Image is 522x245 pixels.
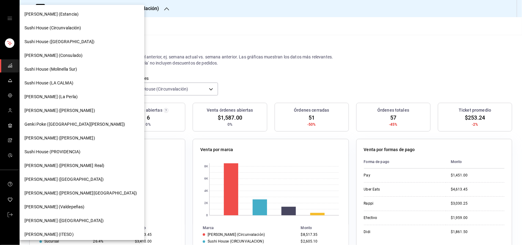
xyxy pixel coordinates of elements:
[20,117,144,131] div: Genki Poke ([GEOGRAPHIC_DATA][PERSON_NAME])
[20,90,144,104] div: [PERSON_NAME] (La Perla)
[24,25,81,31] span: Sushi House (Circunvalación)
[20,7,144,21] div: [PERSON_NAME] (Estancia)
[24,149,80,155] span: Sushi House (PROVIDENCIA)
[24,66,77,72] span: Sushi House (Molinella Sur)
[24,121,125,128] span: Genki Poke ([GEOGRAPHIC_DATA][PERSON_NAME])
[24,190,137,196] span: [PERSON_NAME] ([PERSON_NAME][GEOGRAPHIC_DATA])
[20,186,144,200] div: [PERSON_NAME] ([PERSON_NAME][GEOGRAPHIC_DATA])
[20,21,144,35] div: Sushi House (Circunvalación)
[24,80,73,86] span: Sushi House (LA CALMA)
[24,162,104,169] span: [PERSON_NAME] ([PERSON_NAME] Real)
[20,131,144,145] div: [PERSON_NAME] ([PERSON_NAME])
[24,52,83,59] span: [PERSON_NAME] (Consulado)
[24,11,79,17] span: [PERSON_NAME] (Estancia)
[20,62,144,76] div: Sushi House (Molinella Sur)
[24,39,94,45] span: Sushi House ([GEOGRAPHIC_DATA])
[20,228,144,241] div: [PERSON_NAME] (ITESO)
[20,76,144,90] div: Sushi House (LA CALMA)
[24,94,78,100] span: [PERSON_NAME] (La Perla)
[24,231,74,238] span: [PERSON_NAME] (ITESO)
[20,214,144,228] div: [PERSON_NAME] ([GEOGRAPHIC_DATA])
[24,107,95,114] span: [PERSON_NAME] ([PERSON_NAME])
[24,176,104,183] span: [PERSON_NAME] ([GEOGRAPHIC_DATA])
[20,200,144,214] div: [PERSON_NAME] (Valdepeñas)
[20,49,144,62] div: [PERSON_NAME] (Consulado)
[20,104,144,117] div: [PERSON_NAME] ([PERSON_NAME])
[20,159,144,173] div: [PERSON_NAME] ([PERSON_NAME] Real)
[20,173,144,186] div: [PERSON_NAME] ([GEOGRAPHIC_DATA])
[20,145,144,159] div: Sushi House (PROVIDENCIA)
[24,204,84,210] span: [PERSON_NAME] (Valdepeñas)
[20,35,144,49] div: Sushi House ([GEOGRAPHIC_DATA])
[24,135,95,141] span: [PERSON_NAME] ([PERSON_NAME])
[24,217,104,224] span: [PERSON_NAME] ([GEOGRAPHIC_DATA])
